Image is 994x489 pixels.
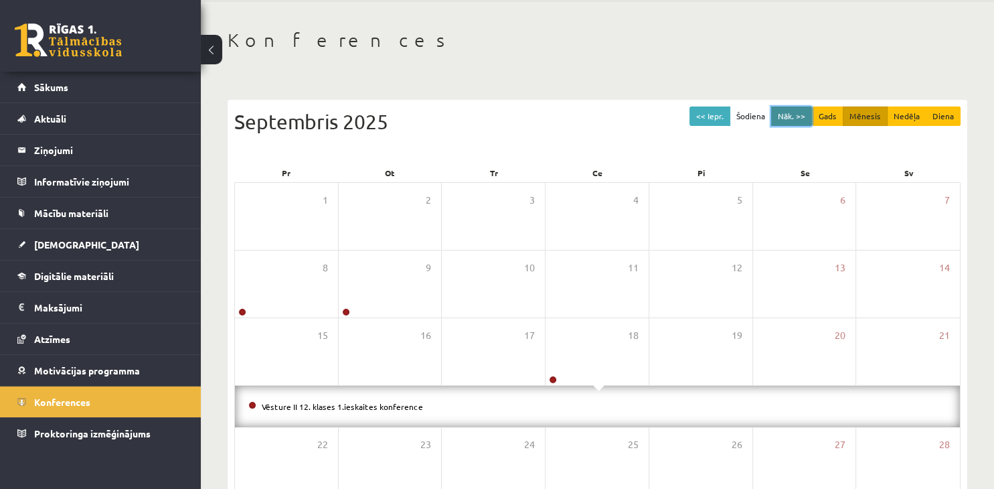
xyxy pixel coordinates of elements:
span: Motivācijas programma [34,364,140,376]
div: Ot [338,163,442,182]
legend: Maksājumi [34,292,184,323]
span: 9 [426,261,431,275]
span: 15 [317,328,328,343]
span: Aktuāli [34,113,66,125]
span: Konferences [34,396,90,408]
span: 24 [524,437,535,452]
span: 7 [944,193,950,208]
span: 18 [628,328,639,343]
legend: Informatīvie ziņojumi [34,166,184,197]
button: << Iepr. [689,107,730,126]
div: Se [753,163,857,182]
button: Nedēļa [887,107,926,126]
div: Pi [649,163,753,182]
a: Proktoringa izmēģinājums [17,418,184,449]
span: 21 [939,328,950,343]
a: Informatīvie ziņojumi [17,166,184,197]
button: Gads [812,107,843,126]
a: Maksājumi [17,292,184,323]
div: Ce [546,163,649,182]
span: Sākums [34,81,68,93]
a: Aktuāli [17,103,184,134]
span: 8 [323,261,328,275]
span: 26 [732,437,742,452]
a: Vēsture II 12. klases 1.ieskaites konference [262,401,423,412]
a: Mācību materiāli [17,198,184,228]
span: 6 [840,193,845,208]
span: Atzīmes [34,333,70,345]
span: 16 [420,328,431,343]
span: 11 [628,261,639,275]
span: 13 [835,261,845,275]
a: Motivācijas programma [17,355,184,386]
button: Mēnesis [843,107,888,126]
span: 25 [628,437,639,452]
a: Atzīmes [17,324,184,354]
span: Digitālie materiāli [34,270,114,282]
button: Šodiena [730,107,772,126]
a: Konferences [17,387,184,417]
legend: Ziņojumi [34,135,184,165]
span: 2 [426,193,431,208]
span: 4 [633,193,639,208]
span: 23 [420,437,431,452]
span: Proktoringa izmēģinājums [34,427,151,439]
a: Sākums [17,72,184,102]
span: 17 [524,328,535,343]
div: Tr [442,163,546,182]
a: [DEMOGRAPHIC_DATA] [17,229,184,260]
div: Septembris 2025 [234,107,961,137]
a: Rīgas 1. Tālmācības vidusskola [15,23,122,57]
span: 5 [737,193,742,208]
button: Nāk. >> [771,107,812,126]
span: 1 [323,193,328,208]
button: Diena [926,107,961,126]
h1: Konferences [228,29,967,52]
div: Pr [234,163,338,182]
div: Sv [857,163,961,182]
a: Digitālie materiāli [17,261,184,291]
a: Ziņojumi [17,135,184,165]
span: 22 [317,437,328,452]
span: 28 [939,437,950,452]
span: 20 [835,328,845,343]
span: 3 [529,193,535,208]
span: Mācību materiāli [34,207,108,219]
span: 27 [835,437,845,452]
span: [DEMOGRAPHIC_DATA] [34,238,139,251]
span: 12 [732,261,742,275]
span: 19 [732,328,742,343]
span: 14 [939,261,950,275]
span: 10 [524,261,535,275]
